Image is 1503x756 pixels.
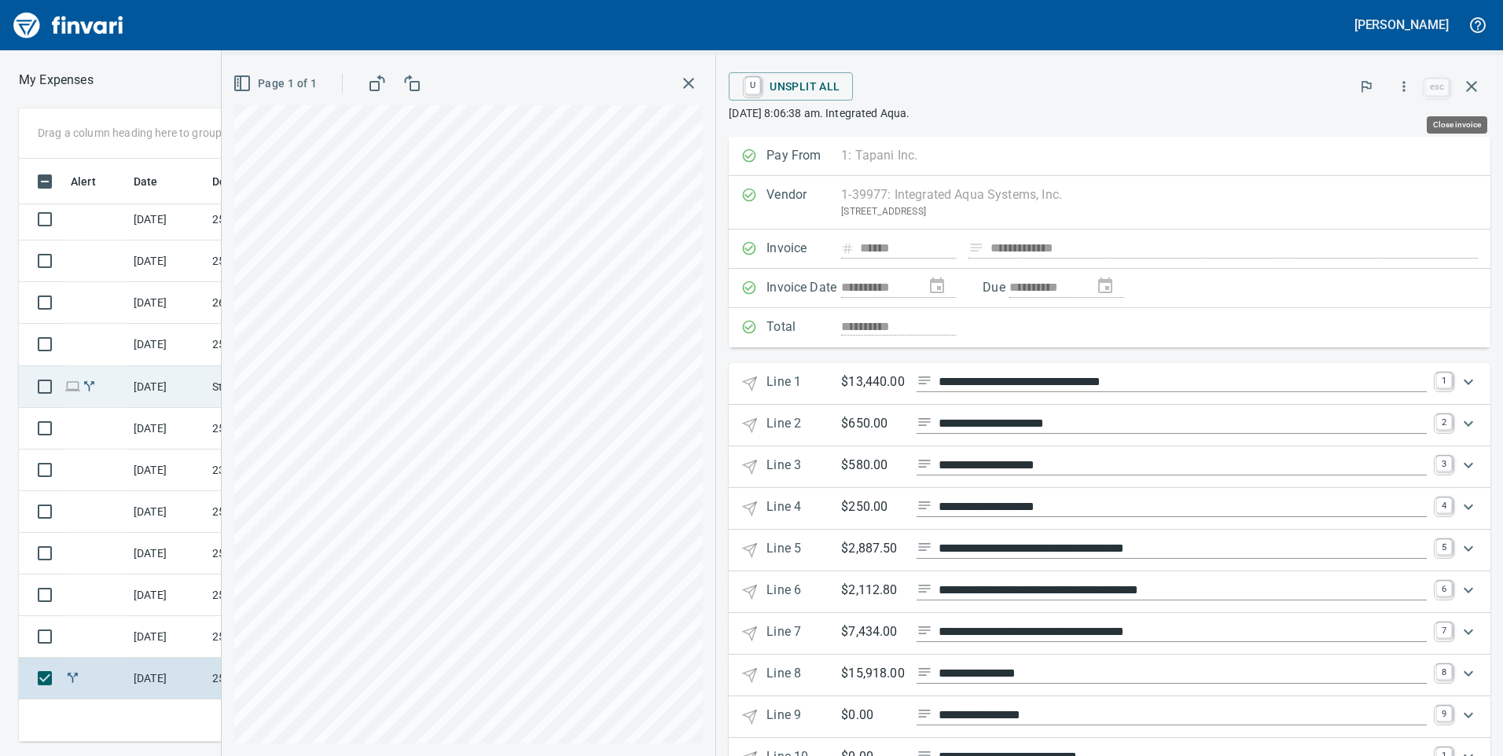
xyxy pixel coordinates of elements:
[206,366,347,408] td: Starlink Internet [DOMAIN_NAME] CA - [GEOGRAPHIC_DATA]
[64,673,81,683] span: Split transaction
[1436,456,1452,472] a: 3
[729,488,1490,530] div: Expand
[745,77,760,94] a: U
[766,539,841,562] p: Line 5
[1436,372,1452,388] a: 1
[729,405,1490,446] div: Expand
[729,571,1490,613] div: Expand
[766,372,841,395] p: Line 1
[206,658,347,699] td: 254015.01.102
[766,664,841,687] p: Line 8
[127,658,206,699] td: [DATE]
[71,172,116,191] span: Alert
[127,366,206,408] td: [DATE]
[81,380,97,391] span: Split transaction
[1350,13,1453,37] button: [PERSON_NAME]
[134,172,158,191] span: Date
[71,172,96,191] span: Alert
[766,581,841,604] p: Line 6
[766,622,841,645] p: Line 7
[206,533,347,574] td: 252505
[127,616,206,658] td: [DATE]
[206,324,347,365] td: 252505.7110
[1349,69,1384,104] button: Flag
[1436,664,1452,680] a: 8
[1436,706,1452,721] a: 9
[841,664,904,684] p: $15,918.00
[741,73,840,100] span: Unsplit All
[841,372,904,392] p: $13,440.00
[127,282,206,324] td: [DATE]
[127,240,206,282] td: [DATE]
[841,581,904,600] p: $2,112.80
[206,616,347,658] td: 252505
[841,414,904,434] p: $650.00
[1387,69,1421,104] button: More
[841,622,904,642] p: $7,434.00
[729,446,1490,488] div: Expand
[1354,17,1449,33] h5: [PERSON_NAME]
[206,282,347,324] td: 269902.2441
[729,530,1490,571] div: Expand
[206,240,347,282] td: 252503 ACCT 1937909
[766,414,841,437] p: Line 2
[729,363,1490,405] div: Expand
[766,456,841,479] p: Line 3
[206,450,347,491] td: 235526
[134,172,178,191] span: Date
[19,71,94,90] nav: breadcrumb
[1436,622,1452,638] a: 7
[127,491,206,533] td: [DATE]
[206,491,347,533] td: 252503
[766,497,841,520] p: Line 4
[1425,79,1449,96] a: esc
[212,172,292,191] span: Description
[729,613,1490,655] div: Expand
[841,706,904,725] p: $0.00
[38,125,268,141] p: Drag a column heading here to group the table
[841,539,904,559] p: $2,887.50
[236,74,317,94] span: Page 1 of 1
[230,69,323,98] button: Page 1 of 1
[1436,581,1452,596] a: 6
[729,655,1490,696] div: Expand
[841,497,904,517] p: $250.00
[206,408,347,450] td: 252505
[1436,539,1452,555] a: 5
[729,696,1490,738] div: Expand
[206,199,347,240] td: 252505
[127,450,206,491] td: [DATE]
[127,324,206,365] td: [DATE]
[9,6,127,44] img: Finvari
[729,105,1490,121] p: [DATE] 8:06:38 am. Integrated Aqua.
[64,380,81,391] span: Online transaction
[127,574,206,616] td: [DATE]
[127,408,206,450] td: [DATE]
[127,199,206,240] td: [DATE]
[127,533,206,574] td: [DATE]
[19,71,94,90] p: My Expenses
[212,172,271,191] span: Description
[729,72,852,101] button: UUnsplit All
[1436,414,1452,430] a: 2
[206,574,347,616] td: 252505
[1436,497,1452,513] a: 4
[766,706,841,728] p: Line 9
[841,456,904,475] p: $580.00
